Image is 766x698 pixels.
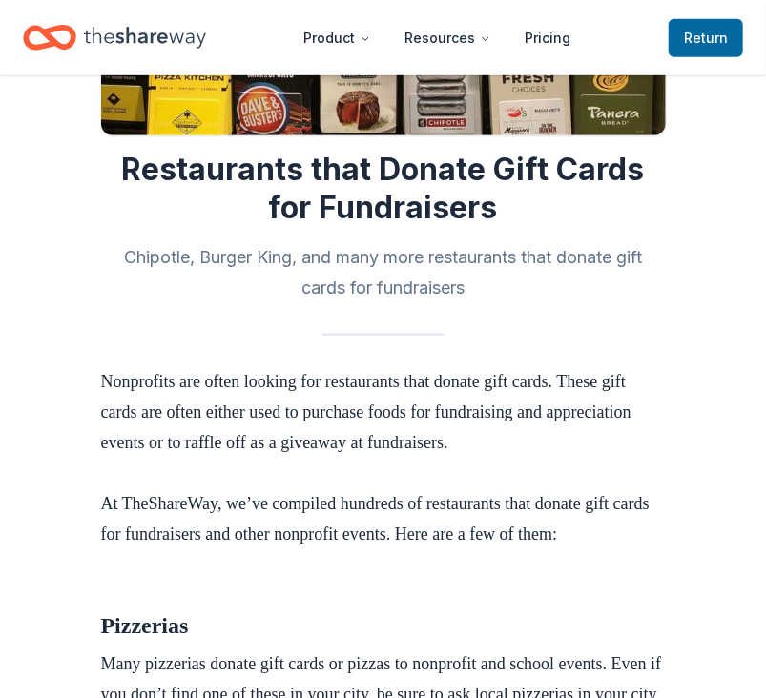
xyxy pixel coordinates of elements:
a: Home [23,15,206,60]
h1: Restaurants that Donate Gift Cards for Fundraisers [101,151,666,227]
nav: Main [289,15,587,60]
button: Product [289,19,386,57]
a: Pricing [510,19,587,57]
h2: Chipotle, Burger King, and many more restaurants that donate gift cards for fundraisers [101,242,666,303]
h2: Pizzerias [101,610,666,641]
span: Return [684,27,728,50]
a: Return [669,19,743,57]
p: Nonprofits are often looking for restaurants that donate gift cards. These gift cards are often e... [101,366,666,549]
button: Resources [390,19,507,57]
